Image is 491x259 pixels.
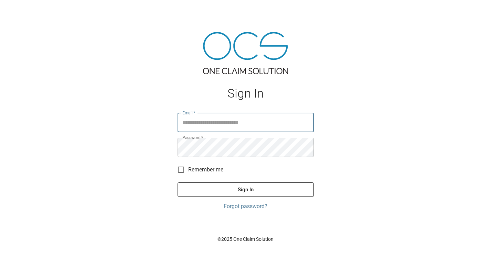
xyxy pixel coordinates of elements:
span: Remember me [188,166,223,174]
img: ocs-logo-white-transparent.png [8,4,36,18]
label: Password [182,135,203,140]
a: Forgot password? [178,202,314,211]
p: © 2025 One Claim Solution [178,236,314,243]
h1: Sign In [178,87,314,101]
label: Email [182,110,195,116]
button: Sign In [178,182,314,197]
img: ocs-logo-tra.png [203,32,288,74]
